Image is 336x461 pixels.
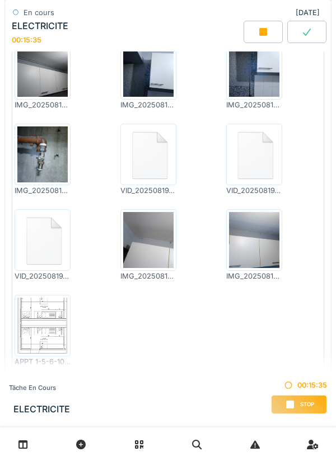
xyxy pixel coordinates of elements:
[15,356,71,367] div: APPT 1-5-6-10 - cuisine .pdf
[229,41,279,97] img: bsnyhm1d2qg7gcq7grvkw0kvkun3
[226,271,282,281] div: IMG_20250819_090040_627.jpg
[123,126,174,182] img: 84750757-fdcc6f00-afbb-11ea-908a-1074b026b06b.png
[15,185,71,196] div: IMG_20250819_085208_193.jpg
[15,271,71,281] div: VID_20250819_082929.mp4
[12,21,68,31] div: ELECTRICITE
[24,7,54,18] div: En cours
[17,212,68,268] img: 84750757-fdcc6f00-afbb-11ea-908a-1074b026b06b.png
[17,298,68,354] img: gxwnaecp3knptd96emdscwvo596j
[229,212,279,268] img: iblezd90e4sjl35ssu9jm3qp1am4
[9,383,70,393] div: Tâche en cours
[17,41,68,97] img: g1vgxlwuhuae9oxz7j89of7x0d1i
[123,212,174,268] img: 5ovjnf0qrf46vbf5zdemospxk1qx
[226,185,282,196] div: VID_20250819_083232.mp4
[296,7,324,18] div: [DATE]
[120,185,176,196] div: VID_20250819_083220.mp4
[15,100,71,110] div: IMG_20250819_082825_962.jpg
[12,36,41,44] div: 00:15:35
[300,401,314,408] span: Stop
[123,41,174,97] img: adj8u41y9rn7zegz7rgngefkkfgh
[17,126,68,182] img: 4mm5doa8tu1um0jkie7hxp045lxl
[226,100,282,110] div: IMG_20250819_082820_961.jpg
[271,380,327,391] div: 00:15:35
[229,126,279,182] img: 84750757-fdcc6f00-afbb-11ea-908a-1074b026b06b.png
[13,404,70,415] h3: ELECTRICITE
[120,271,176,281] div: IMG_20250819_085335_028.jpg
[120,100,176,110] div: IMG_20250819_085310_261.jpg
